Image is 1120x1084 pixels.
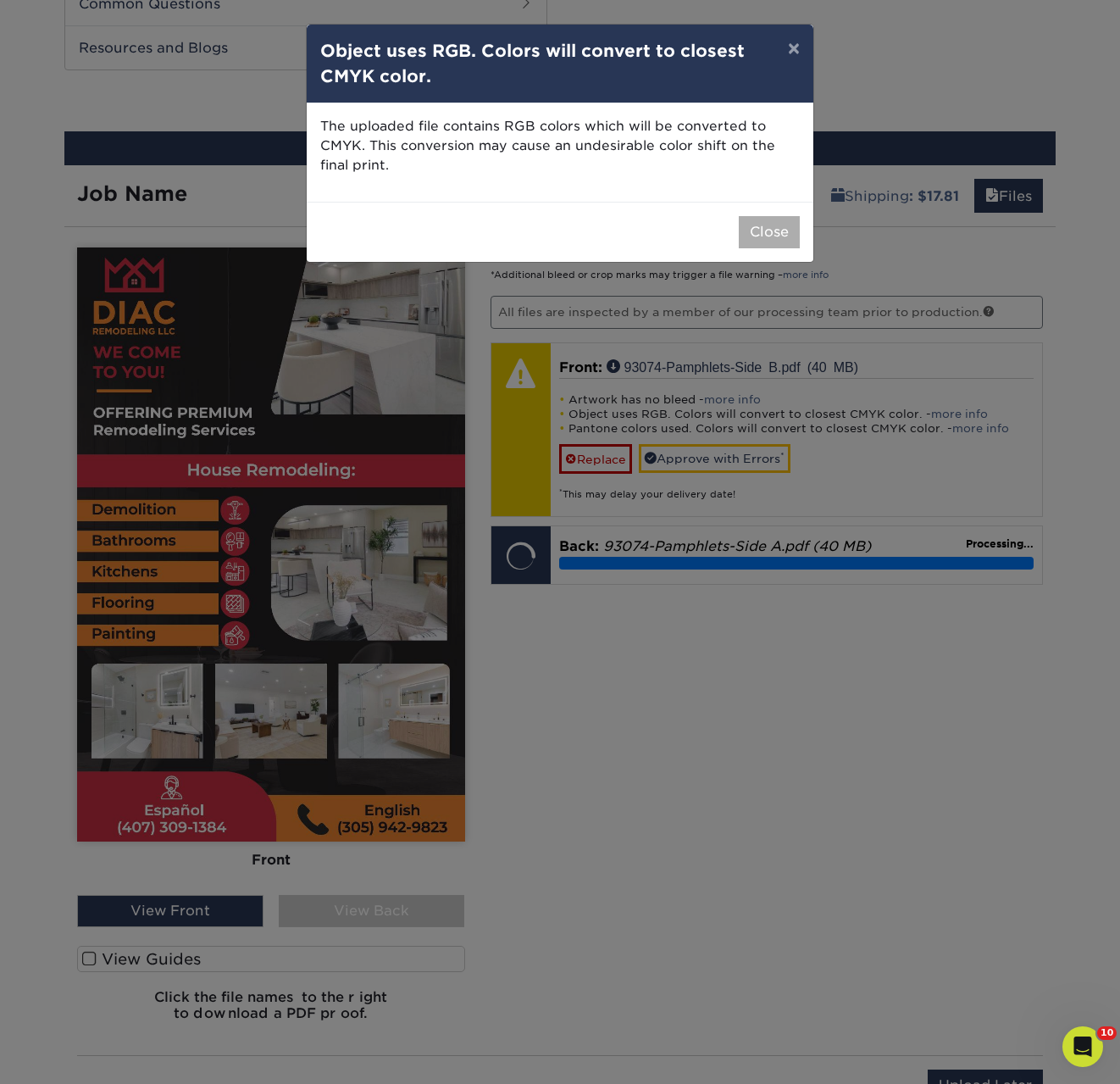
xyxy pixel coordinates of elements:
[320,117,800,175] p: The uploaded file contains RGB colors which will be converted to CMYK. This conversion may cause ...
[1097,1026,1117,1040] span: 10
[1062,1026,1103,1067] iframe: Intercom live chat
[774,25,813,72] button: ×
[320,38,800,89] h4: Object uses RGB. Colors will convert to closest CMYK color.
[739,216,800,248] button: Close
